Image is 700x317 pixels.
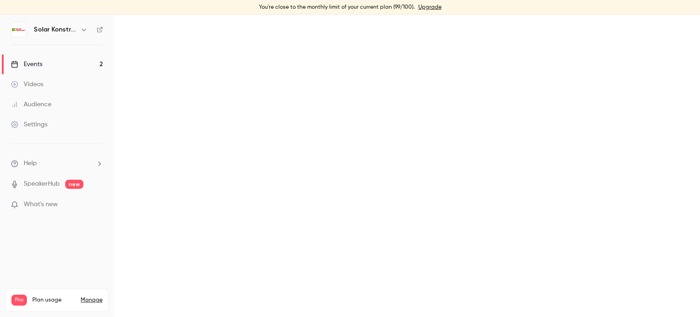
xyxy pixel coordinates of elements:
span: Help [24,159,37,168]
span: Plan usage [32,296,75,304]
span: new [65,180,83,189]
li: help-dropdown-opener [11,159,103,168]
img: Solar Konstrukt Kft. [11,22,26,37]
span: What's new [24,200,58,209]
span: Pro [11,295,27,306]
a: Upgrade [418,4,442,11]
div: Events [11,60,42,69]
a: Manage [81,296,103,304]
div: Settings [11,120,47,129]
a: SpeakerHub [24,179,60,189]
div: Videos [11,80,43,89]
h6: Solar Konstrukt Kft. [34,25,77,34]
div: Audience [11,100,51,109]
